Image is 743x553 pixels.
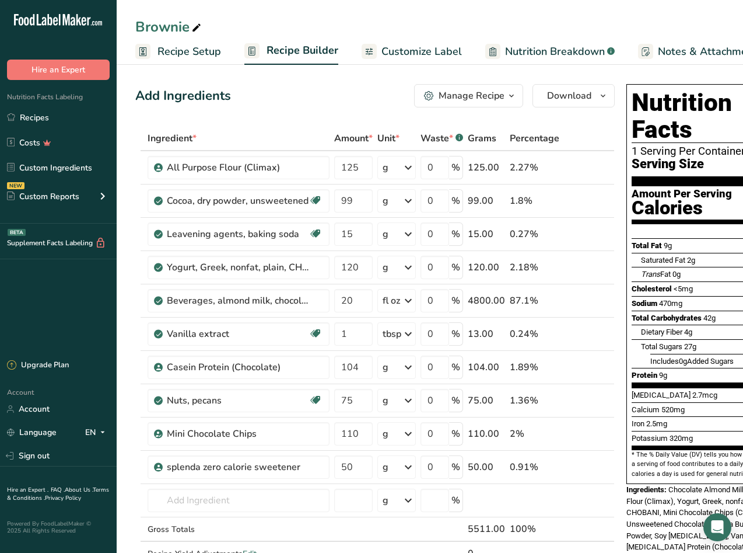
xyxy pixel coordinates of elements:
[510,194,559,208] div: 1.8%
[505,44,605,60] span: Nutrition Breakdown
[383,327,401,341] div: tbsp
[7,422,57,443] a: Language
[468,327,505,341] div: 13.00
[679,357,687,366] span: 0g
[148,489,330,512] input: Add Ingredient
[532,84,615,107] button: Download
[167,260,313,274] div: Yogurt, Greek, nonfat, plain, CHOBANI
[510,161,559,175] div: 2.27%
[383,460,388,474] div: g
[167,327,309,341] div: Vanilla extract
[468,360,505,374] div: 104.00
[7,360,69,371] div: Upgrade Plan
[7,182,24,189] div: NEW
[7,190,79,203] div: Custom Reports
[414,84,523,107] button: Manage Recipe
[687,256,695,265] span: 2g
[167,227,309,241] div: Leavening agents, baking soda
[468,194,505,208] div: 99.00
[7,60,110,80] button: Hire an Expert
[362,39,462,65] a: Customize Label
[632,405,660,414] span: Calcium
[659,299,682,308] span: 470mg
[468,427,505,441] div: 110.00
[135,39,221,65] a: Recipe Setup
[383,194,388,208] div: g
[510,131,559,145] span: Percentage
[85,426,110,440] div: EN
[632,189,732,200] div: Amount Per Serving
[383,161,388,175] div: g
[510,360,559,374] div: 1.89%
[468,260,505,274] div: 120.00
[8,229,26,236] div: BETA
[664,241,672,250] span: 9g
[632,314,702,322] span: Total Carbohydrates
[383,493,388,507] div: g
[510,522,559,536] div: 100%
[7,520,110,534] div: Powered By FoodLabelMaker © 2025 All Rights Reserved
[692,391,717,399] span: 2.7mcg
[468,161,505,175] div: 125.00
[510,260,559,274] div: 2.18%
[167,360,313,374] div: Casein Protein (Chocolate)
[468,294,505,308] div: 4800.00
[148,523,330,535] div: Gross Totals
[148,131,197,145] span: Ingredient
[167,427,313,441] div: Mini Chocolate Chips
[510,394,559,408] div: 1.36%
[167,194,309,208] div: Cocoa, dry powder, unsweetened
[51,486,65,494] a: FAQ .
[135,16,204,37] div: Brownie
[632,419,644,428] span: Iron
[7,486,48,494] a: Hire an Expert .
[383,394,388,408] div: g
[650,357,734,366] span: Includes Added Sugars
[632,371,657,380] span: Protein
[383,227,388,241] div: g
[485,39,615,65] a: Nutrition Breakdown
[167,460,313,474] div: splenda zero calorie sweetener
[510,427,559,441] div: 2%
[632,299,657,308] span: Sodium
[468,131,496,145] span: Grams
[641,342,682,351] span: Total Sugars
[510,460,559,474] div: 0.91%
[632,241,662,250] span: Total Fat
[632,391,691,399] span: [MEDICAL_DATA]
[7,486,109,502] a: Terms & Conditions .
[383,294,400,308] div: fl oz
[632,200,732,217] div: Calories
[641,270,671,279] span: Fat
[661,405,685,414] span: 520mg
[510,294,559,308] div: 87.1%
[383,360,388,374] div: g
[383,427,388,441] div: g
[626,485,667,494] span: Ingredients:
[468,394,505,408] div: 75.00
[641,256,685,265] span: Saturated Fat
[659,371,667,380] span: 9g
[641,270,660,279] i: Trans
[383,260,388,274] div: g
[632,434,668,443] span: Potassium
[646,419,667,428] span: 2.5mg
[468,227,505,241] div: 15.00
[632,157,704,172] span: Serving Size
[377,131,399,145] span: Unit
[672,270,681,279] span: 0g
[167,394,309,408] div: Nuts, pecans
[641,328,682,336] span: Dietary Fiber
[684,342,696,351] span: 27g
[244,37,338,65] a: Recipe Builder
[334,131,373,145] span: Amount
[65,486,93,494] a: About Us .
[674,284,693,293] span: <5mg
[135,86,231,106] div: Add Ingredients
[703,513,731,541] div: Open Intercom Messenger
[703,314,716,322] span: 42g
[632,284,672,293] span: Cholesterol
[420,131,463,145] div: Waste
[510,327,559,341] div: 0.24%
[167,161,313,175] div: All Purpose Flour (Climax)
